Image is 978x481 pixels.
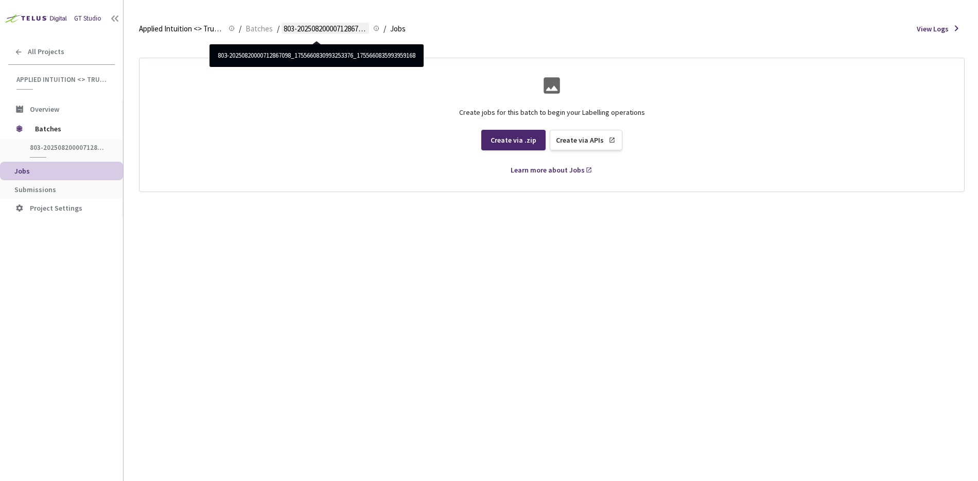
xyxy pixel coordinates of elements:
span: Jobs [390,23,406,35]
span: Applied Intuition <> Trucking Cam SemSeg (Road Structures) [139,23,222,35]
span: All Projects [28,47,64,56]
span: Applied Intuition <> Trucking Cam SemSeg (Road Structures) [16,75,109,84]
span: Batches [246,23,273,35]
span: Batches [35,118,106,139]
span: Submissions [14,185,56,194]
div: Create via APIs [556,136,604,144]
li: / [277,23,280,35]
li: / [239,23,241,35]
a: Batches [243,23,275,34]
span: 803-20250820000712867098_1755660830993253376_1755660835993959168 [30,143,106,152]
div: Create via .zip [491,136,536,144]
span: Overview [30,105,59,114]
div: Learn more about Jobs [511,165,585,175]
span: 803-20250820000712867098_1755660830993253376_1755660835993959168 [284,23,367,35]
span: Project Settings [30,203,82,213]
span: Jobs [14,166,30,176]
li: / [383,23,386,35]
div: Create jobs for this batch to begin your Labelling operations [156,99,948,130]
div: GT Studio [74,14,101,24]
span: View Logs [917,24,949,34]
